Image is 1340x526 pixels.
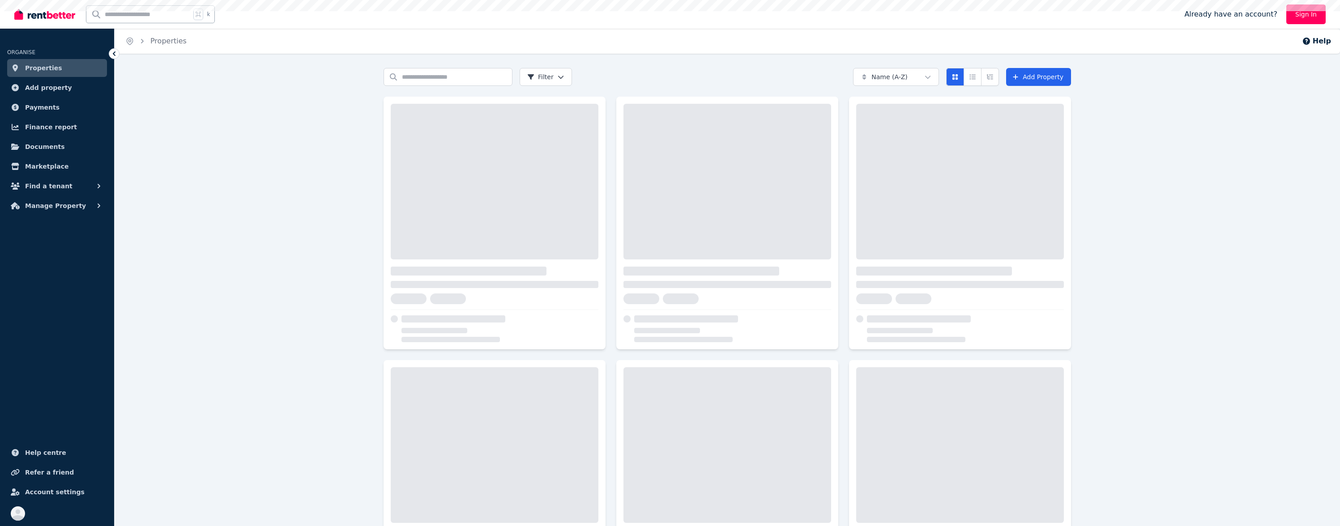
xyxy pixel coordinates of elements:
[7,98,107,116] a: Payments
[7,483,107,501] a: Account settings
[25,82,72,93] span: Add property
[7,59,107,77] a: Properties
[25,487,85,497] span: Account settings
[7,177,107,195] button: Find a tenant
[25,161,68,172] span: Marketplace
[207,11,210,18] span: k
[150,37,187,45] a: Properties
[946,68,964,86] button: Card view
[7,197,107,215] button: Manage Property
[115,29,197,54] nav: Breadcrumb
[25,200,86,211] span: Manage Property
[520,68,572,86] button: Filter
[981,68,999,86] button: Expanded list view
[964,68,982,86] button: Compact list view
[871,72,908,81] span: Name (A-Z)
[1302,36,1331,47] button: Help
[7,157,107,175] a: Marketplace
[946,68,999,86] div: View options
[7,444,107,462] a: Help centre
[7,79,107,97] a: Add property
[7,118,107,136] a: Finance report
[1006,68,1071,86] a: Add Property
[1184,9,1277,20] span: Already have an account?
[7,49,35,55] span: ORGANISE
[25,447,66,458] span: Help centre
[527,72,554,81] span: Filter
[25,467,74,478] span: Refer a friend
[25,63,62,73] span: Properties
[7,463,107,481] a: Refer a friend
[25,181,73,191] span: Find a tenant
[25,122,77,132] span: Finance report
[25,102,60,113] span: Payments
[7,138,107,156] a: Documents
[1286,4,1326,24] a: Sign In
[853,68,939,86] button: Name (A-Z)
[25,141,65,152] span: Documents
[14,8,75,21] img: RentBetter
